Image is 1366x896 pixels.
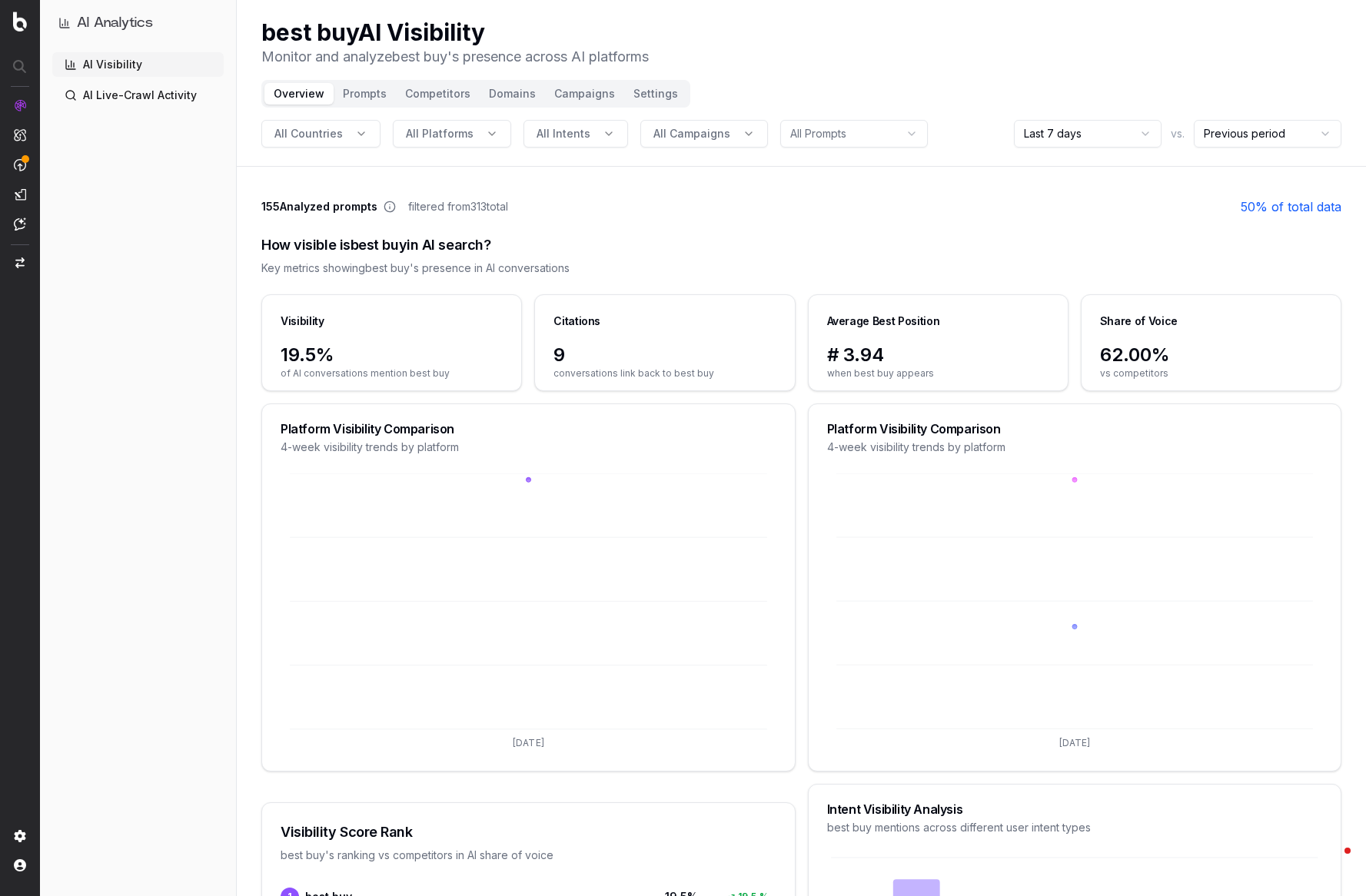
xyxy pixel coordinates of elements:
span: 9 [553,343,776,367]
span: conversations link back to best buy [553,367,776,380]
div: Intent Visibility Analysis [827,803,1323,815]
div: 4-week visibility trends by platform [827,440,1323,455]
button: AI Analytics [58,12,218,34]
div: Citations [553,314,600,329]
p: Monitor and analyze best buy 's presence across AI platforms [261,46,649,68]
img: Activation [14,158,26,171]
img: Botify logo [13,12,27,32]
img: My account [14,859,26,871]
div: Platform Visibility Comparison [281,423,776,435]
tspan: [DATE] [1059,737,1090,748]
span: filtered from 313 total [408,199,508,214]
span: 62.00% [1100,343,1322,367]
span: 19.5% [281,343,503,367]
a: AI Visibility [52,52,224,77]
span: All Platforms [406,126,474,141]
span: when best buy appears [827,367,1049,380]
img: Intelligence [14,128,26,141]
tspan: [DATE] [513,737,543,748]
iframe: Intercom live chat [1314,844,1351,881]
div: Visibility [281,314,324,329]
div: Share of Voice [1100,314,1178,329]
span: of AI conversations mention best buy [281,367,503,380]
span: vs competitors [1100,367,1322,380]
img: Assist [14,217,26,231]
button: Campaigns [545,83,624,105]
span: # 3.94 [827,343,1049,367]
span: vs. [1171,126,1185,141]
img: Studio [14,188,26,201]
div: Platform Visibility Comparison [827,423,1323,435]
h1: AI Analytics [77,12,153,34]
img: Setting [14,830,26,842]
span: All Intents [537,126,590,141]
button: Domains [480,83,545,105]
div: Visibility Score Rank [281,821,776,843]
h1: best buy AI Visibility [261,18,649,46]
button: Prompts [334,83,396,105]
span: All Campaigns [653,126,730,141]
a: AI Live-Crawl Activity [52,83,224,108]
div: How visible is best buy in AI search? [261,234,1341,256]
img: Switch project [15,257,25,268]
div: Key metrics showing best buy 's presence in AI conversations [261,261,1341,276]
button: Settings [624,83,687,105]
div: 4-week visibility trends by platform [281,440,776,455]
a: 50% of total data [1241,197,1341,216]
div: best buy mentions across different user intent types [827,820,1323,835]
div: best buy 's ranking vs competitors in AI share of voice [281,848,776,863]
div: Average Best Position [827,314,940,329]
span: 155 Analyzed prompts [261,199,377,214]
span: All Countries [274,126,343,141]
img: Analytics [14,99,26,111]
button: Overview [264,83,334,105]
button: Competitors [396,83,480,105]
